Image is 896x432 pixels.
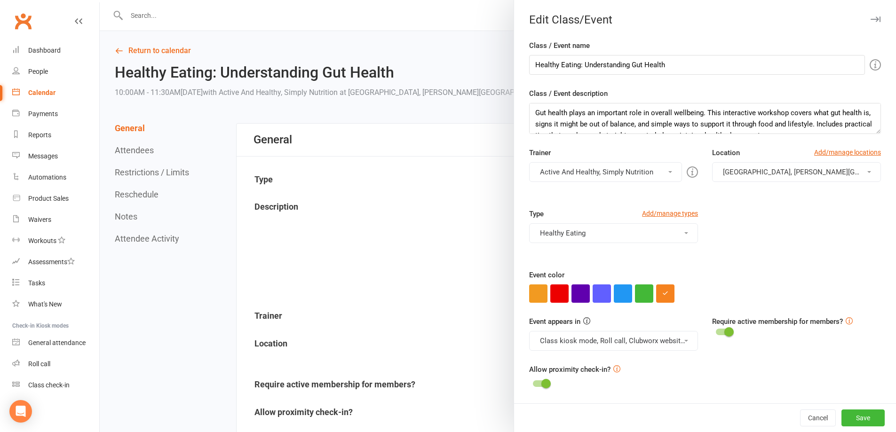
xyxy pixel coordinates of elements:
a: Workouts [12,230,99,251]
label: Event appears in [529,316,580,327]
div: Payments [28,110,58,118]
div: Assessments [28,258,75,266]
label: Class / Event name [529,40,590,51]
a: Assessments [12,251,99,273]
a: Tasks [12,273,99,294]
button: Active And Healthy, Simply Nutrition [529,162,682,182]
label: Require active membership for members? [712,317,843,326]
div: Automations [28,173,66,181]
label: Event color [529,269,564,281]
a: Roll call [12,353,99,375]
button: [GEOGRAPHIC_DATA], [PERSON_NAME][GEOGRAPHIC_DATA], [GEOGRAPHIC_DATA] [712,162,881,182]
a: General attendance kiosk mode [12,332,99,353]
button: Cancel [800,409,836,426]
label: Allow proximity check-in? [529,364,611,375]
button: Save [841,409,885,426]
label: Trainer [529,147,551,158]
a: Payments [12,103,99,125]
div: Messages [28,152,58,160]
div: Dashboard [28,47,61,54]
label: Class / Event description [529,88,608,99]
div: Tasks [28,279,45,287]
div: Open Intercom Messenger [9,400,32,423]
div: People [28,68,48,75]
div: What's New [28,300,62,308]
a: Waivers [12,209,99,230]
div: Waivers [28,216,51,223]
a: Class kiosk mode [12,375,99,396]
div: General attendance [28,339,86,346]
button: Healthy Eating [529,223,698,243]
input: Enter event name [529,55,865,75]
a: Product Sales [12,188,99,209]
a: Dashboard [12,40,99,61]
div: Product Sales [28,195,69,202]
div: Workouts [28,237,56,244]
div: Reports [28,131,51,139]
a: Automations [12,167,99,188]
a: Reports [12,125,99,146]
a: Add/manage locations [814,147,881,157]
div: Roll call [28,360,50,368]
a: Clubworx [11,9,35,33]
div: Edit Class/Event [514,13,896,26]
a: Messages [12,146,99,167]
div: Class check-in [28,381,70,389]
a: Calendar [12,82,99,103]
label: Type [529,208,544,220]
div: Calendar [28,89,56,96]
a: What's New [12,294,99,315]
a: People [12,61,99,82]
button: Class kiosk mode, Roll call, Clubworx website calendar and Mobile app [529,331,698,351]
label: Location [712,147,740,158]
a: Add/manage types [642,208,698,219]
